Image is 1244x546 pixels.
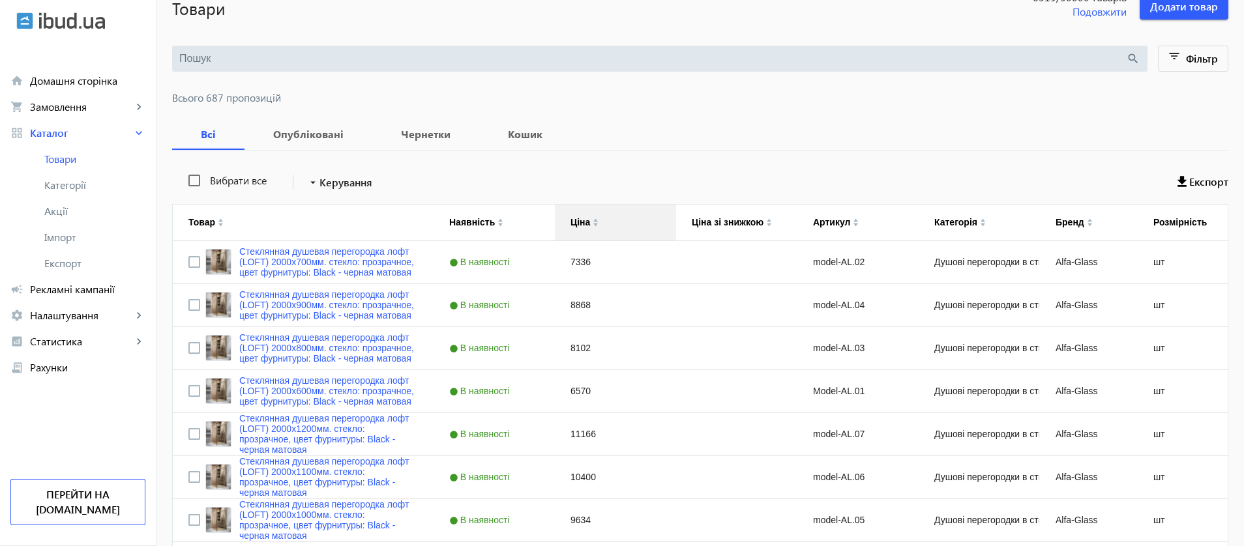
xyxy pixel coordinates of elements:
[239,499,418,541] a: Стеклянная душевая перегородка лофт (LOFT) 2000х1000мм. стекло: прозрачное, цвет фурнитуры: Black...
[44,152,145,165] span: Товари
[30,309,132,322] span: Налаштування
[1138,499,1236,541] div: шт
[30,361,145,374] span: Рахунки
[934,217,977,227] div: Категорія
[449,343,513,353] span: В наявності
[301,171,378,194] button: Керування
[173,499,1236,542] div: Press SPACE to select this row.
[1138,241,1236,283] div: шт
[555,284,676,326] div: 8868
[173,284,1236,327] div: Press SPACE to select this row.
[853,218,859,222] img: arrow-up.svg
[239,456,418,498] a: Стеклянная душевая перегородка лофт (LOFT) 2000х1100мм. стекло: прозрачное, цвет фурнитуры: Black...
[919,413,1040,455] div: Душові перегородки в стилі лофт
[449,386,513,396] span: В наявності
[10,283,23,296] mat-icon: campaign
[593,223,599,227] img: arrow-down.svg
[173,456,1236,499] div: Press SPACE to select this row.
[10,74,23,87] mat-icon: home
[44,257,145,270] span: Експорт
[44,205,145,218] span: Акції
[1126,51,1140,66] mat-icon: search
[173,370,1236,413] div: Press SPACE to select this row.
[1040,284,1138,326] div: Alfa-Glass
[797,241,919,283] div: model-AL.02
[1177,171,1228,194] button: Експорт
[497,218,503,222] img: arrow-up.svg
[1186,51,1218,65] span: Фільтр
[1040,241,1138,283] div: Alfa-Glass
[1073,5,1127,19] span: Подовжити
[797,413,919,455] div: model-AL.07
[797,327,919,369] div: model-AL.03
[555,413,676,455] div: 11166
[1087,218,1093,222] img: arrow-up.svg
[449,515,513,525] span: В наявності
[10,361,23,374] mat-icon: receipt_long
[1166,50,1184,68] mat-icon: filter_list
[497,223,503,227] img: arrow-down.svg
[1138,370,1236,412] div: шт
[919,456,1040,498] div: Душові перегородки в стилі лофт
[570,217,590,227] div: Ціна
[1153,217,1207,227] div: Розмірність
[1138,413,1236,455] div: шт
[555,499,676,541] div: 9634
[449,472,513,482] span: В наявності
[173,327,1236,370] div: Press SPACE to select this row.
[173,413,1236,456] div: Press SPACE to select this row.
[239,332,418,364] a: Стеклянная душевая перегородка лофт (LOFT) 2000х800мм. стекло: прозрачное, цвет фурнитуры: Black ...
[306,176,319,189] mat-icon: arrow_drop_down
[132,309,145,322] mat-icon: keyboard_arrow_right
[766,223,772,227] img: arrow-down.svg
[218,223,224,227] img: arrow-down.svg
[44,231,145,244] span: Імпорт
[1158,46,1229,72] button: Фільтр
[919,327,1040,369] div: Душові перегородки в стилі лофт
[239,413,418,455] a: Стеклянная душевая перегородка лофт (LOFT) 2000х1200мм. стекло: прозрачное, цвет фурнитуры: Black...
[188,129,229,139] b: Всі
[692,217,763,227] div: Ціна зі знижкою
[797,456,919,498] div: model-AL.06
[132,126,145,139] mat-icon: keyboard_arrow_right
[919,499,1040,541] div: Душові перегородки в стилі лофт
[10,100,23,113] mat-icon: shopping_cart
[555,370,676,412] div: 6570
[980,218,986,222] img: arrow-up.svg
[555,327,676,369] div: 8102
[555,241,676,283] div: 7336
[188,217,215,227] div: Товар
[449,300,513,310] span: В наявності
[132,335,145,348] mat-icon: keyboard_arrow_right
[1138,327,1236,369] div: шт
[30,100,132,113] span: Замовлення
[919,241,1040,283] div: Душові перегородки в стилі лофт
[813,217,850,227] div: Артикул
[16,12,33,29] img: ibud.svg
[1138,284,1236,326] div: шт
[449,429,513,439] span: В наявності
[449,217,495,227] div: Наявність
[797,284,919,326] div: model-AL.04
[555,456,676,498] div: 10400
[593,218,599,222] img: arrow-up.svg
[30,126,132,139] span: Каталог
[10,126,23,139] mat-icon: grid_view
[39,12,105,29] img: ibud_text.svg
[1040,370,1138,412] div: Alfa-Glass
[1189,175,1228,189] span: Експорт
[853,223,859,227] img: arrow-down.svg
[495,129,555,139] b: Кошик
[1138,456,1236,498] div: шт
[1056,217,1084,227] div: Бренд
[797,499,919,541] div: model-AL.05
[44,179,145,192] span: Категорії
[1040,499,1138,541] div: Alfa-Glass
[173,241,1236,284] div: Press SPACE to select this row.
[919,284,1040,326] div: Душові перегородки в стилі лофт
[172,93,1228,103] span: Всього 687 пропозицій
[797,370,919,412] div: Model-AL.01
[919,370,1040,412] div: Душові перегородки в стилі лофт
[239,375,418,407] a: Стеклянная душевая перегородка лофт (LOFT) 2000х600мм. стекло: прозрачное, цвет фурнитуры: Black ...
[30,74,145,87] span: Домашня сторінка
